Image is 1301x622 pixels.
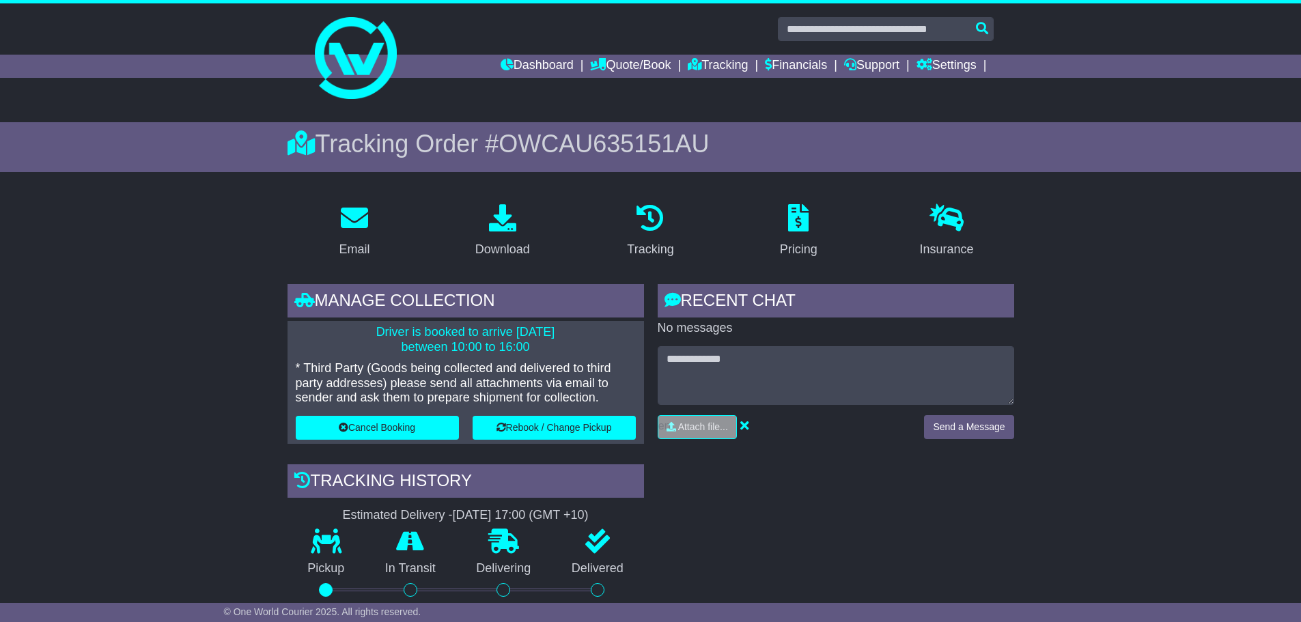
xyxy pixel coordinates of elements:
[456,561,552,576] p: Delivering
[330,199,378,264] a: Email
[499,130,709,158] span: OWCAU635151AU
[466,199,539,264] a: Download
[924,415,1013,439] button: Send a Message
[296,325,636,354] p: Driver is booked to arrive [DATE] between 10:00 to 16:00
[551,561,644,576] p: Delivered
[917,55,977,78] a: Settings
[844,55,899,78] a: Support
[627,240,673,259] div: Tracking
[920,240,974,259] div: Insurance
[453,508,589,523] div: [DATE] 17:00 (GMT +10)
[658,284,1014,321] div: RECENT CHAT
[590,55,671,78] a: Quote/Book
[288,284,644,321] div: Manage collection
[765,55,827,78] a: Financials
[473,416,636,440] button: Rebook / Change Pickup
[688,55,748,78] a: Tracking
[296,416,459,440] button: Cancel Booking
[288,464,644,501] div: Tracking history
[288,561,365,576] p: Pickup
[475,240,530,259] div: Download
[288,129,1014,158] div: Tracking Order #
[771,199,826,264] a: Pricing
[780,240,817,259] div: Pricing
[658,321,1014,336] p: No messages
[296,361,636,406] p: * Third Party (Goods being collected and delivered to third party addresses) please send all atta...
[911,199,983,264] a: Insurance
[618,199,682,264] a: Tracking
[288,508,644,523] div: Estimated Delivery -
[501,55,574,78] a: Dashboard
[339,240,369,259] div: Email
[224,606,421,617] span: © One World Courier 2025. All rights reserved.
[365,561,456,576] p: In Transit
